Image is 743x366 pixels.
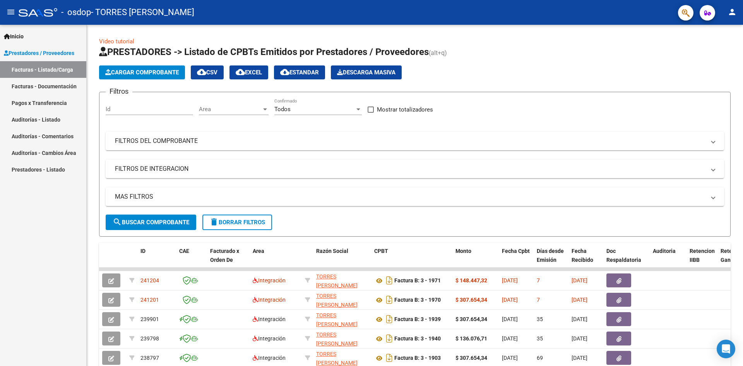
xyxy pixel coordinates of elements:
[653,248,676,254] span: Auditoria
[140,335,159,342] span: 239798
[394,297,441,303] strong: Factura B: 3 - 1970
[253,277,286,284] span: Integración
[384,352,394,364] i: Descargar documento
[91,4,194,21] span: - TORRES [PERSON_NAME]
[568,243,603,277] datatable-header-cell: Fecha Recibido
[229,65,268,79] button: EXCEL
[394,355,441,361] strong: Factura B: 3 - 1903
[210,248,239,263] span: Facturado x Orden De
[572,335,587,342] span: [DATE]
[452,243,499,277] datatable-header-cell: Monto
[176,243,207,277] datatable-header-cell: CAE
[429,49,447,57] span: (alt+q)
[115,192,705,201] mat-panel-title: MAS FILTROS
[253,316,286,322] span: Integración
[316,351,358,366] span: TORRES [PERSON_NAME]
[537,316,543,322] span: 35
[197,69,217,76] span: CSV
[253,297,286,303] span: Integración
[202,215,272,230] button: Borrar Filtros
[179,248,189,254] span: CAE
[140,355,159,361] span: 238797
[455,277,487,284] strong: $ 148.447,32
[606,248,641,263] span: Doc Respaldatoria
[455,297,487,303] strong: $ 307.654,34
[394,278,441,284] strong: Factura B: 3 - 1971
[316,248,348,254] span: Razón Social
[316,311,368,327] div: 27314659177
[313,243,371,277] datatable-header-cell: Razón Social
[455,355,487,361] strong: $ 307.654,34
[137,243,176,277] datatable-header-cell: ID
[502,355,518,361] span: [DATE]
[280,69,319,76] span: Estandar
[371,243,452,277] datatable-header-cell: CPBT
[572,316,587,322] span: [DATE]
[537,277,540,284] span: 7
[236,69,262,76] span: EXCEL
[537,248,564,263] span: Días desde Emisión
[316,332,358,347] span: TORRES [PERSON_NAME]
[140,277,159,284] span: 241204
[455,316,487,322] strong: $ 307.654,34
[384,294,394,306] i: Descargar documento
[280,67,289,77] mat-icon: cloud_download
[394,316,441,323] strong: Factura B: 3 - 1939
[4,49,74,57] span: Prestadores / Proveedores
[253,248,264,254] span: Area
[572,355,587,361] span: [DATE]
[455,335,487,342] strong: $ 136.076,71
[115,137,705,145] mat-panel-title: FILTROS DEL COMPROBANTE
[6,7,15,17] mat-icon: menu
[197,67,206,77] mat-icon: cloud_download
[717,340,735,358] div: Open Intercom Messenger
[331,65,402,79] app-download-masive: Descarga masiva de comprobantes (adjuntos)
[140,248,146,254] span: ID
[274,106,291,113] span: Todos
[499,243,534,277] datatable-header-cell: Fecha Cpbt
[572,277,587,284] span: [DATE]
[209,217,219,227] mat-icon: delete
[140,316,159,322] span: 239901
[572,297,587,303] span: [DATE]
[537,335,543,342] span: 35
[572,248,593,263] span: Fecha Recibido
[207,243,250,277] datatable-header-cell: Facturado x Orden De
[394,336,441,342] strong: Factura B: 3 - 1940
[316,273,358,289] span: TORRES [PERSON_NAME]
[199,106,262,113] span: Area
[316,350,368,366] div: 27314659177
[455,248,471,254] span: Monto
[253,335,286,342] span: Integración
[502,297,518,303] span: [DATE]
[115,165,705,173] mat-panel-title: FILTROS DE INTEGRACION
[316,330,368,347] div: 27314659177
[377,105,433,114] span: Mostrar totalizadores
[106,86,132,97] h3: Filtros
[236,67,245,77] mat-icon: cloud_download
[140,297,159,303] span: 241201
[113,219,189,226] span: Buscar Comprobante
[337,69,395,76] span: Descarga Masiva
[99,38,134,45] a: Video tutorial
[105,69,179,76] span: Cargar Comprobante
[316,312,358,327] span: TORRES [PERSON_NAME]
[191,65,224,79] button: CSV
[106,132,724,150] mat-expansion-panel-header: FILTROS DEL COMPROBANTE
[253,355,286,361] span: Integración
[209,219,265,226] span: Borrar Filtros
[384,313,394,325] i: Descargar documento
[728,7,737,17] mat-icon: person
[316,292,368,308] div: 27314659177
[106,215,196,230] button: Buscar Comprobante
[250,243,302,277] datatable-header-cell: Area
[113,217,122,227] mat-icon: search
[690,248,715,263] span: Retencion IIBB
[537,355,543,361] span: 69
[502,277,518,284] span: [DATE]
[316,272,368,289] div: 27314659177
[331,65,402,79] button: Descarga Masiva
[99,46,429,57] span: PRESTADORES -> Listado de CPBTs Emitidos por Prestadores / Proveedores
[603,243,650,277] datatable-header-cell: Doc Respaldatoria
[502,335,518,342] span: [DATE]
